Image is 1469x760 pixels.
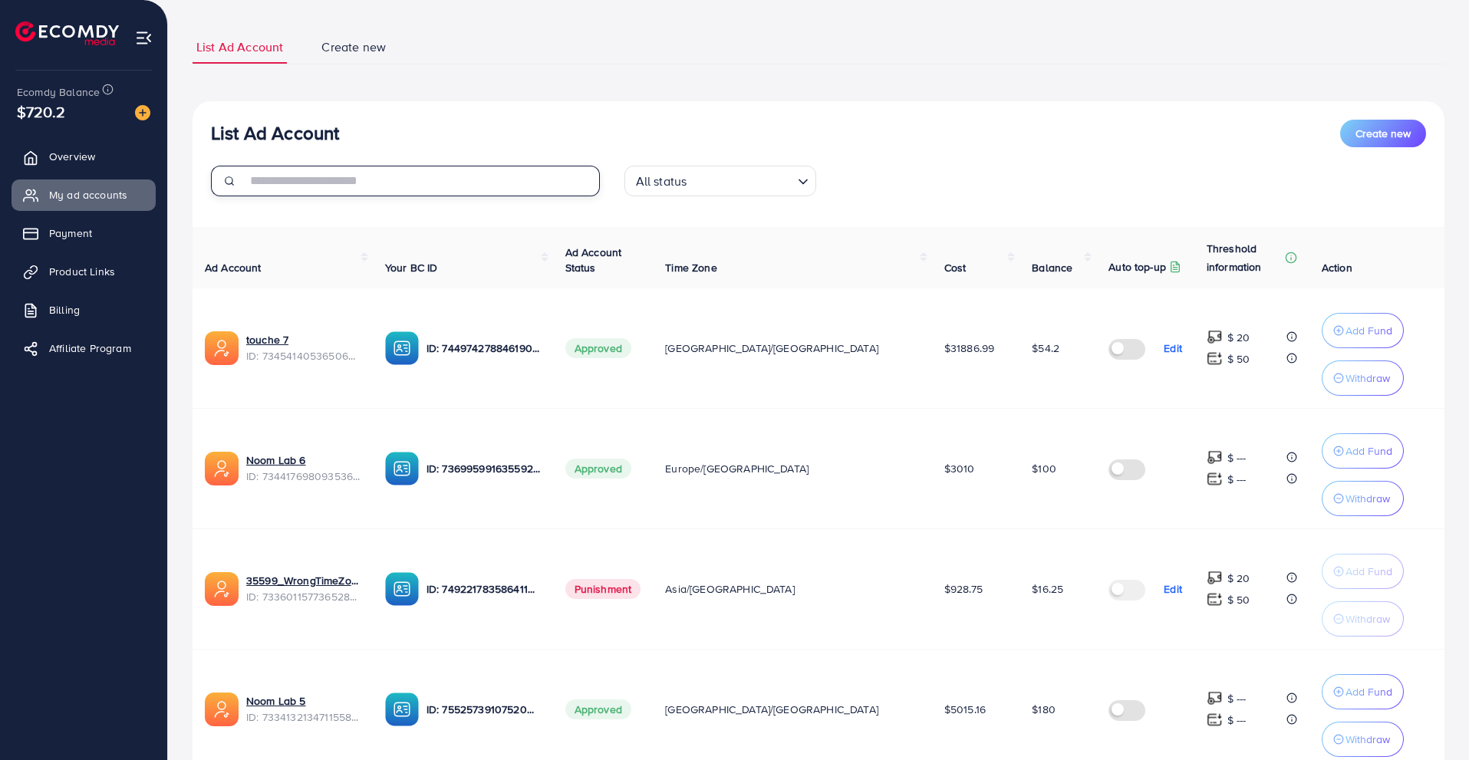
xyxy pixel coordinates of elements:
span: Ecomdy Balance [17,84,100,100]
a: Overview [12,141,156,172]
img: ic-ba-acc.ded83a64.svg [385,331,419,365]
img: logo [15,21,119,45]
img: top-up amount [1207,591,1223,607]
img: top-up amount [1207,471,1223,487]
div: <span class='underline'>Noom Lab 6</span></br>7344176980935360513 [246,452,361,484]
a: Billing [12,294,156,325]
span: Your BC ID [385,260,438,275]
p: Auto top-up [1108,258,1166,276]
span: Cost [944,260,967,275]
span: Punishment [565,579,641,599]
button: Add Fund [1322,554,1404,589]
span: $5015.16 [944,702,986,717]
span: Overview [49,149,95,164]
p: $ --- [1227,689,1247,708]
span: List Ad Account [196,38,283,56]
p: ID: 7492217835864113153 [427,580,541,598]
span: $180 [1032,702,1056,717]
div: <span class='underline'>touche 7</span></br>7345414053650628609 [246,332,361,364]
span: Action [1322,260,1352,275]
img: top-up amount [1207,712,1223,728]
a: Affiliate Program [12,333,156,364]
span: ID: 7345414053650628609 [246,348,361,364]
span: Payment [49,225,92,241]
span: Billing [49,302,80,317]
span: Ad Account [205,260,262,275]
img: top-up amount [1207,350,1223,367]
p: ID: 7449742788461903889 [427,339,541,357]
span: ID: 7344176980935360513 [246,469,361,484]
p: Add Fund [1345,442,1392,460]
span: $16.25 [1032,581,1063,597]
img: ic-ads-acc.e4c84228.svg [205,693,239,726]
p: Withdraw [1345,610,1390,628]
input: Search for option [691,167,791,192]
span: $54.2 [1032,341,1059,356]
p: $ 20 [1227,328,1250,347]
span: All status [633,170,690,192]
div: <span class='underline'>35599_WrongTimeZone</span></br>7336011577365282818 [246,573,361,604]
img: top-up amount [1207,449,1223,466]
a: My ad accounts [12,179,156,210]
span: Affiliate Program [49,341,131,356]
img: ic-ads-acc.e4c84228.svg [205,452,239,485]
img: top-up amount [1207,570,1223,586]
button: Withdraw [1322,601,1404,637]
p: ID: 7369959916355928081 [427,459,541,478]
p: Threshold information [1207,239,1282,276]
p: Withdraw [1345,489,1390,508]
button: Add Fund [1322,313,1404,348]
a: Payment [12,218,156,248]
img: top-up amount [1207,329,1223,345]
span: ID: 7334132134711558146 [246,709,361,725]
span: [GEOGRAPHIC_DATA]/[GEOGRAPHIC_DATA] [665,341,878,356]
img: ic-ba-acc.ded83a64.svg [385,572,419,606]
p: $ --- [1227,470,1247,489]
p: $ 50 [1227,591,1250,609]
p: Add Fund [1345,562,1392,581]
button: Withdraw [1322,722,1404,757]
img: ic-ads-acc.e4c84228.svg [205,331,239,365]
span: Approved [565,338,631,358]
p: Add Fund [1345,683,1392,701]
iframe: Chat [1404,691,1457,748]
a: Noom Lab 5 [246,693,306,709]
span: $720.2 [16,99,66,125]
button: Add Fund [1322,433,1404,469]
span: $31886.99 [944,341,994,356]
p: $ 20 [1227,569,1250,587]
span: Approved [565,459,631,479]
img: ic-ba-acc.ded83a64.svg [385,452,419,485]
span: Asia/[GEOGRAPHIC_DATA] [665,581,795,597]
span: [GEOGRAPHIC_DATA]/[GEOGRAPHIC_DATA] [665,702,878,717]
p: Edit [1164,339,1182,357]
span: Create new [1355,126,1411,141]
button: Add Fund [1322,674,1404,709]
p: Edit [1164,580,1182,598]
p: $ 50 [1227,350,1250,368]
p: $ --- [1227,449,1247,467]
img: top-up amount [1207,690,1223,706]
span: $928.75 [944,581,983,597]
span: ID: 7336011577365282818 [246,589,361,604]
span: Product Links [49,264,115,279]
a: touche 7 [246,332,288,347]
p: Withdraw [1345,730,1390,748]
a: Noom Lab 6 [246,452,306,468]
span: Create new [321,38,386,56]
div: <span class='underline'>Noom Lab 5</span></br>7334132134711558146 [246,693,361,725]
span: $100 [1032,461,1056,476]
span: Balance [1032,260,1072,275]
button: Withdraw [1322,481,1404,516]
button: Withdraw [1322,360,1404,396]
span: Time Zone [665,260,716,275]
div: Search for option [624,166,816,196]
span: Ad Account Status [565,245,622,275]
span: My ad accounts [49,187,127,202]
span: Approved [565,699,631,719]
img: ic-ba-acc.ded83a64.svg [385,693,419,726]
a: Product Links [12,256,156,287]
img: menu [135,29,153,47]
span: Europe/[GEOGRAPHIC_DATA] [665,461,809,476]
